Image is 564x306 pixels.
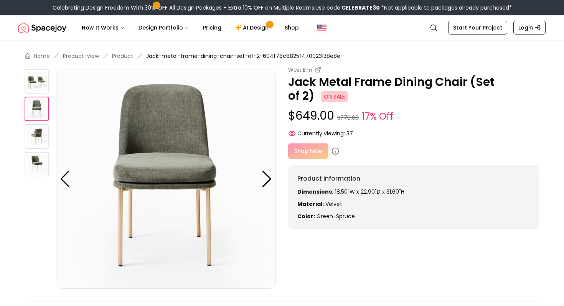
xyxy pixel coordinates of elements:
[362,110,393,123] small: 17% Off
[279,20,305,35] a: Shop
[297,130,345,137] span: Currently viewing:
[297,174,530,183] h6: Product Information
[297,188,530,196] p: 18.50"W x 22.90"D x 31.60"H
[25,52,539,60] nav: breadcrumb
[341,4,380,12] b: CELEBRATE30
[297,188,333,196] strong: Dimensions:
[53,4,512,12] div: Celebrating Design Freedom With 30% OFF All Design Packages + Extra 10% OFF on Multiple Rooms.
[346,130,353,137] span: 37
[448,21,507,35] a: Start Your Project
[34,52,50,60] a: Home
[297,212,315,220] strong: Color:
[317,23,327,32] img: United States
[288,75,539,103] p: Jack Metal Frame Dining Chair (Set of 2)
[25,69,49,94] img: https://storage.googleapis.com/spacejoy-main/assets/604f78c8825f470023138e8e/product_0_5igh2ha3kfcd
[315,4,380,12] span: Use code:
[18,15,546,40] nav: Global
[56,69,276,289] img: https://storage.googleapis.com/spacejoy-main/assets/604f78c8825f470023138e8e/product_1_cdg1eh5blhb5
[317,212,355,220] span: green-spruce
[112,52,133,60] a: Product
[229,20,277,35] a: AI Design
[513,21,546,35] a: Login
[25,124,49,149] img: https://storage.googleapis.com/spacejoy-main/assets/604f78c8825f470023138e8e/product_2_dmcil750mf1h
[76,20,305,35] nav: Main
[132,20,195,35] button: Design Portfolio
[380,4,512,12] span: *Not applicable to packages already purchased*
[276,69,496,289] img: https://storage.googleapis.com/spacejoy-main/assets/604f78c8825f470023138e8e/product_2_dmcil750mf1h
[288,109,539,123] p: $649.00
[76,20,131,35] button: How It Works
[63,52,99,60] a: Product-view
[288,66,312,74] small: West Elm
[25,97,49,121] img: https://storage.googleapis.com/spacejoy-main/assets/604f78c8825f470023138e8e/product_1_cdg1eh5blhb5
[297,200,324,208] strong: Material:
[197,20,228,35] a: Pricing
[321,91,348,102] span: ON SALE
[325,200,342,208] span: Velvet
[18,20,66,35] a: Spacejoy
[25,152,49,176] img: https://storage.googleapis.com/spacejoy-main/assets/604f78c8825f470023138e8e/product_3_0n4paonmcofcc
[146,52,340,60] span: Jack-metal-frame-dining-chair-set-of-2-604f78c8825f470023138e8e
[18,20,66,35] img: Spacejoy Logo
[337,114,359,122] small: $778.80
